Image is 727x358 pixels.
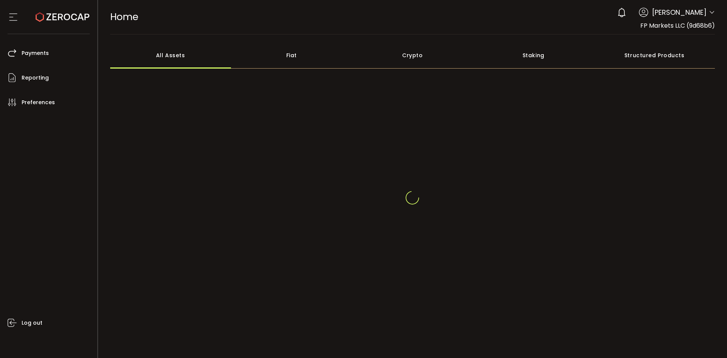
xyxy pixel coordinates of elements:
[22,97,55,108] span: Preferences
[652,7,707,17] span: [PERSON_NAME]
[110,10,138,23] span: Home
[231,42,352,69] div: Fiat
[594,42,715,69] div: Structured Products
[110,42,231,69] div: All Assets
[473,42,594,69] div: Staking
[22,72,49,83] span: Reporting
[352,42,473,69] div: Crypto
[640,21,715,30] span: FP Markets LLC (9d68b6)
[22,317,42,328] span: Log out
[22,48,49,59] span: Payments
